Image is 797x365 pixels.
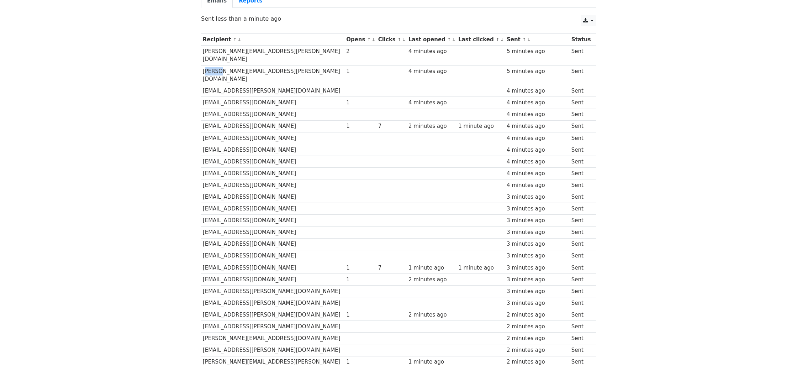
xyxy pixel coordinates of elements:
[201,285,344,297] td: [EMAIL_ADDRESS][PERSON_NAME][DOMAIN_NAME]
[507,170,568,178] div: 4 minutes ago
[201,179,344,191] td: [EMAIL_ADDRESS][DOMAIN_NAME]
[507,87,568,95] div: 4 minutes ago
[408,47,455,56] div: 4 minutes ago
[570,144,592,156] td: Sent
[761,331,797,365] iframe: Chat Widget
[507,252,568,260] div: 3 minutes ago
[408,67,455,75] div: 4 minutes ago
[570,333,592,344] td: Sent
[500,37,504,42] a: ↓
[201,226,344,238] td: [EMAIL_ADDRESS][DOMAIN_NAME]
[346,276,375,284] div: 1
[201,120,344,132] td: [EMAIL_ADDRESS][DOMAIN_NAME]
[570,97,592,109] td: Sent
[201,250,344,262] td: [EMAIL_ADDRESS][DOMAIN_NAME]
[402,37,406,42] a: ↓
[346,99,375,107] div: 1
[507,47,568,56] div: 5 minutes ago
[201,168,344,179] td: [EMAIL_ADDRESS][DOMAIN_NAME]
[376,34,407,46] th: Clicks
[507,228,568,236] div: 3 minutes ago
[507,99,568,107] div: 4 minutes ago
[507,146,568,154] div: 4 minutes ago
[570,109,592,120] td: Sent
[201,344,344,356] td: [EMAIL_ADDRESS][PERSON_NAME][DOMAIN_NAME]
[458,264,503,272] div: 1 minute ago
[505,34,570,46] th: Sent
[507,205,568,213] div: 3 minutes ago
[201,34,344,46] th: Recipient
[371,37,375,42] a: ↓
[447,37,451,42] a: ↑
[570,344,592,356] td: Sent
[496,37,500,42] a: ↑
[201,333,344,344] td: [PERSON_NAME][EMAIL_ADDRESS][DOMAIN_NAME]
[201,15,596,22] p: Sent less than a minute ago
[522,37,526,42] a: ↑
[408,311,455,319] div: 2 minutes ago
[408,276,455,284] div: 2 minutes ago
[201,85,344,97] td: [EMAIL_ADDRESS][PERSON_NAME][DOMAIN_NAME]
[507,67,568,75] div: 5 minutes ago
[570,168,592,179] td: Sent
[346,47,375,56] div: 2
[201,132,344,144] td: [EMAIL_ADDRESS][DOMAIN_NAME]
[201,97,344,109] td: [EMAIL_ADDRESS][DOMAIN_NAME]
[201,156,344,167] td: [EMAIL_ADDRESS][DOMAIN_NAME]
[346,264,375,272] div: 1
[570,250,592,262] td: Sent
[507,122,568,130] div: 4 minutes ago
[507,158,568,166] div: 4 minutes ago
[570,273,592,285] td: Sent
[201,215,344,226] td: [EMAIL_ADDRESS][DOMAIN_NAME]
[397,37,401,42] a: ↑
[507,217,568,225] div: 3 minutes ago
[507,276,568,284] div: 3 minutes ago
[344,34,376,46] th: Opens
[570,309,592,321] td: Sent
[507,240,568,248] div: 3 minutes ago
[507,346,568,354] div: 2 minutes ago
[570,238,592,250] td: Sent
[507,110,568,119] div: 4 minutes ago
[570,34,592,46] th: Status
[527,37,531,42] a: ↓
[570,179,592,191] td: Sent
[346,122,375,130] div: 1
[201,144,344,156] td: [EMAIL_ADDRESS][DOMAIN_NAME]
[201,238,344,250] td: [EMAIL_ADDRESS][DOMAIN_NAME]
[237,37,241,42] a: ↓
[201,191,344,203] td: [EMAIL_ADDRESS][DOMAIN_NAME]
[452,37,456,42] a: ↓
[507,264,568,272] div: 3 minutes ago
[570,297,592,309] td: Sent
[458,122,503,130] div: 1 minute ago
[201,297,344,309] td: [EMAIL_ADDRESS][PERSON_NAME][DOMAIN_NAME]
[201,109,344,120] td: [EMAIL_ADDRESS][DOMAIN_NAME]
[507,134,568,142] div: 4 minutes ago
[570,226,592,238] td: Sent
[201,273,344,285] td: [EMAIL_ADDRESS][DOMAIN_NAME]
[408,99,455,107] div: 4 minutes ago
[201,203,344,215] td: [EMAIL_ADDRESS][DOMAIN_NAME]
[201,65,344,85] td: [PERSON_NAME][EMAIL_ADDRESS][PERSON_NAME][DOMAIN_NAME]
[201,309,344,321] td: [EMAIL_ADDRESS][PERSON_NAME][DOMAIN_NAME]
[346,67,375,75] div: 1
[408,122,455,130] div: 2 minutes ago
[570,262,592,273] td: Sent
[456,34,505,46] th: Last clicked
[201,262,344,273] td: [EMAIL_ADDRESS][DOMAIN_NAME]
[507,311,568,319] div: 2 minutes ago
[570,46,592,66] td: Sent
[507,287,568,296] div: 3 minutes ago
[507,193,568,201] div: 3 minutes ago
[408,264,455,272] div: 1 minute ago
[507,299,568,307] div: 3 minutes ago
[570,215,592,226] td: Sent
[570,85,592,97] td: Sent
[570,285,592,297] td: Sent
[570,65,592,85] td: Sent
[233,37,237,42] a: ↑
[378,264,405,272] div: 7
